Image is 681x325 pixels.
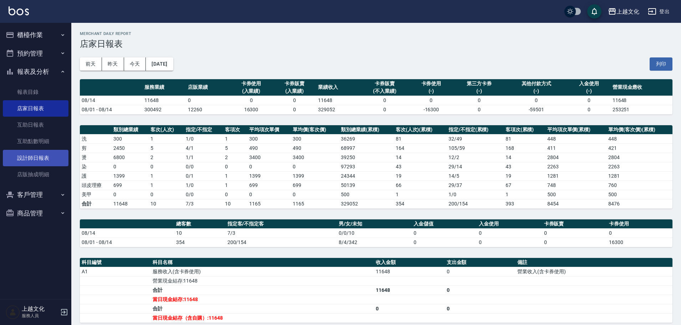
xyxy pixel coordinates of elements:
td: 14 / 5 [447,171,504,181]
td: 0 [223,162,247,171]
td: 1281 [606,171,672,181]
table: a dense table [80,79,672,115]
td: 1 [223,134,247,143]
td: 1 [149,181,184,190]
td: 0 [291,190,339,199]
td: 0 [149,162,184,171]
td: 0 [567,105,611,114]
td: 490 [247,143,291,153]
td: 染 [80,162,112,171]
th: 客次(人次)(累積) [394,125,447,134]
div: 卡券販賣 [275,80,314,87]
th: 支出金額 [445,258,516,267]
td: 1 / 0 [184,134,224,143]
div: (-) [507,87,565,95]
td: 0 [453,105,505,114]
td: 11648 [374,285,445,295]
td: 81 [504,134,546,143]
td: 200/154 [226,238,337,247]
td: 393 [504,199,546,208]
div: 卡券使用 [411,80,451,87]
th: 科目編號 [80,258,151,267]
td: 美甲 [80,190,112,199]
td: 營業收入(含卡券使用) [516,267,672,276]
td: 合計 [151,285,374,295]
th: 總客數 [174,219,226,229]
td: 11648 [374,267,445,276]
td: 0 [477,228,542,238]
a: 設計師日報表 [3,150,68,166]
button: 列印 [650,57,672,71]
td: 354 [394,199,447,208]
td: 8476 [606,199,672,208]
a: 互助日報表 [3,117,68,133]
td: 699 [291,181,339,190]
th: 客項次(累積) [504,125,546,134]
th: 平均項次單價 [247,125,291,134]
td: 0 [247,162,291,171]
td: 頭皮理療 [80,181,112,190]
td: 36269 [339,134,394,143]
td: 營業現金結存:11648 [151,276,374,285]
th: 指定/不指定 [184,125,224,134]
td: 67 [504,181,546,190]
td: 4 / 1 [184,143,224,153]
td: 0 [410,96,453,105]
td: 1 / 1 [184,153,224,162]
div: (-) [455,87,503,95]
td: 0 [477,238,542,247]
td: 354 [174,238,226,247]
td: 0 [607,228,672,238]
td: 0 [445,285,516,295]
button: 昨天 [102,57,124,71]
a: 報表目錄 [3,84,68,100]
td: 0 [445,304,516,313]
button: 前天 [80,57,102,71]
th: 營業現金應收 [611,79,672,96]
td: 97293 [339,162,394,171]
td: 16300 [230,105,273,114]
td: 2 [149,153,184,162]
td: 699 [247,181,291,190]
td: 1399 [247,171,291,181]
td: 411 [546,143,607,153]
td: 合計 [80,199,112,208]
td: 6800 [112,153,149,162]
td: 0/0/10 [337,228,412,238]
td: 1 [223,171,247,181]
td: 10 [174,228,226,238]
td: 0 [412,238,477,247]
div: (入業績) [231,87,271,95]
th: 單均價(客次價)(累積) [606,125,672,134]
td: 08/01 - 08/14 [80,238,174,247]
th: 指定客/不指定客 [226,219,337,229]
td: 448 [606,134,672,143]
td: 500 [546,190,607,199]
table: a dense table [80,258,672,323]
td: 0 / 0 [184,162,224,171]
h2: Merchant Daily Report [80,31,672,36]
th: 指定/不指定(累積) [447,125,504,134]
td: 當日現金結存（含自購）:11648 [151,313,374,323]
td: 500 [339,190,394,199]
th: 單均價(客次價) [291,125,339,134]
img: Logo [9,6,29,15]
td: 0 [273,96,316,105]
div: 入金使用 [569,80,609,87]
button: [DATE] [146,57,173,71]
div: 卡券販賣 [362,80,408,87]
td: 253251 [611,105,672,114]
td: 8454 [546,199,607,208]
div: 其他付款方式 [507,80,565,87]
td: 0 [291,162,339,171]
div: 卡券使用 [231,80,271,87]
td: 0 / 1 [184,171,224,181]
td: 43 [504,162,546,171]
td: 81 [394,134,447,143]
td: 0 [445,267,516,276]
td: 1281 [546,171,607,181]
td: 0 [112,190,149,199]
td: 421 [606,143,672,153]
button: 櫃檯作業 [3,26,68,44]
td: -16300 [410,105,453,114]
